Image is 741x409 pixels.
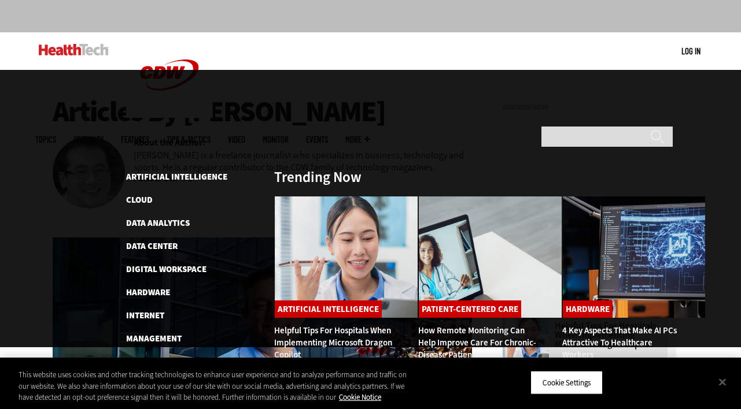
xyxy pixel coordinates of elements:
[126,287,170,298] a: Hardware
[681,45,701,57] div: User menu
[274,196,418,318] img: Doctor using phone to dictate to tablet
[126,310,164,321] a: Internet
[562,325,677,360] a: 4 Key Aspects That Make AI PCs Attractive to Healthcare Workers
[19,369,408,403] div: This website uses cookies and other tracking technologies to enhance user experience and to analy...
[418,196,562,318] img: Patient speaking with doctor
[562,196,706,318] img: Desktop monitor with brain AI concept
[126,32,213,118] img: Home
[126,194,153,206] a: Cloud
[681,46,701,56] a: Log in
[126,240,178,252] a: Data Center
[126,333,182,344] a: Management
[339,392,381,402] a: More information about your privacy
[418,325,536,360] a: How Remote Monitoring Can Help Improve Care for Chronic-Disease Patients
[710,369,735,395] button: Close
[126,171,227,183] a: Artificial Intelligence
[126,356,179,367] a: Networking
[274,325,392,360] a: Helpful Tips for Hospitals When Implementing Microsoft Dragon Copilot
[530,370,603,395] button: Cookie Settings
[126,263,207,275] a: Digital Workspace
[563,300,613,318] a: Hardware
[274,170,362,184] h3: Trending Now
[39,44,109,55] img: Home
[126,217,190,229] a: Data Analytics
[419,300,521,318] a: Patient-Centered Care
[275,300,382,318] a: Artificial Intelligence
